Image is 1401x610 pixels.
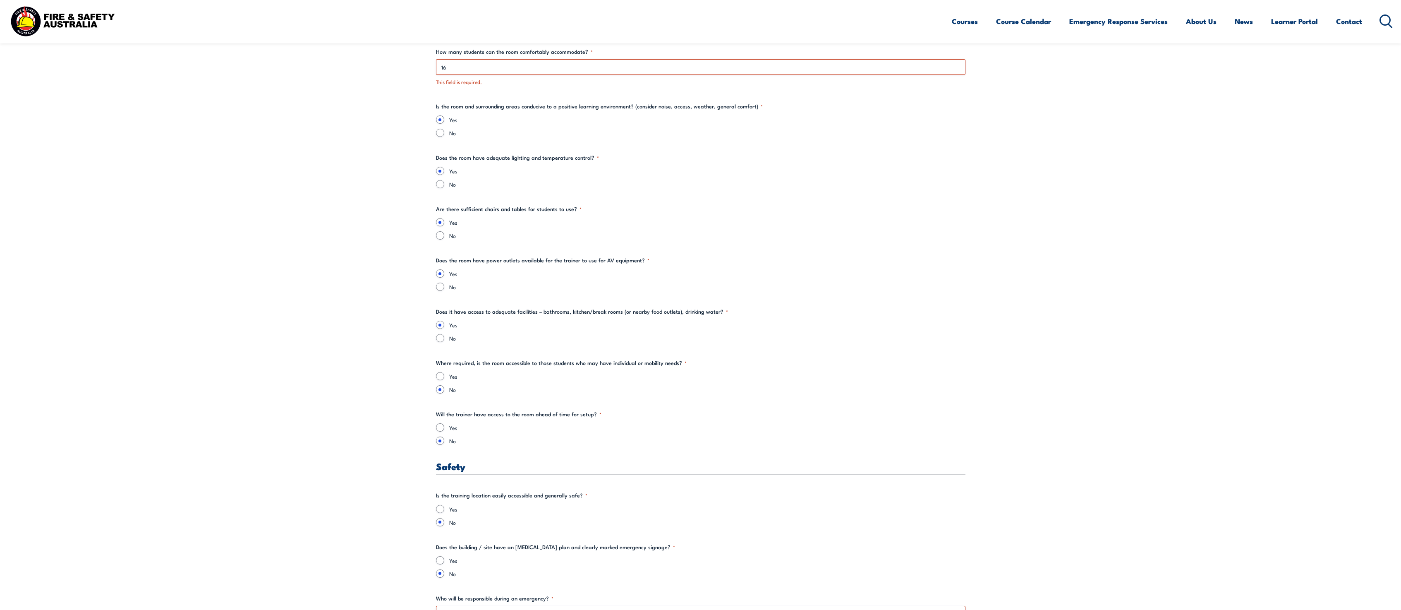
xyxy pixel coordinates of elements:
label: How many students can the room comfortably accommodate? [436,48,965,56]
label: Yes [449,321,965,329]
label: No [449,437,965,445]
h3: Safety [436,461,965,471]
label: Yes [449,167,965,175]
label: No [449,129,965,137]
label: No [449,180,965,188]
a: Contact [1336,10,1362,32]
label: Yes [449,218,965,226]
legend: Are there sufficient chairs and tables for students to use? [436,205,582,213]
legend: Does the room have adequate lighting and temperature control? [436,154,599,162]
label: No [449,231,965,240]
a: Emergency Response Services [1069,10,1168,32]
label: No [449,334,965,342]
label: Yes [449,556,965,564]
legend: Is the training location easily accessible and generally safe? [436,491,587,500]
legend: Will the trainer have access to the room ahead of time for setup? [436,410,601,418]
a: About Us [1186,10,1217,32]
legend: Where required, is the room accessible to those students who may have individual or mobility needs? [436,359,687,367]
label: Yes [449,423,965,432]
label: No [449,518,965,526]
legend: Is the room and surrounding areas conducive to a positive learning environment? (consider noise, ... [436,102,763,110]
a: Courses [952,10,978,32]
label: No [449,569,965,578]
label: No [449,283,965,291]
a: News [1235,10,1253,32]
label: Yes [449,372,965,380]
label: Yes [449,269,965,278]
label: Who will be responsible during an emergency? [436,594,965,603]
legend: Does it have access to adequate facilities – bathrooms, kitchen/break rooms (or nearby food outle... [436,307,728,316]
legend: Does the room have power outlets available for the trainer to use for AV equipment? [436,256,649,264]
div: This field is required. [436,78,965,86]
label: Yes [449,505,965,513]
a: Course Calendar [996,10,1051,32]
label: No [449,385,965,394]
label: Yes [449,115,965,124]
legend: Does the building / site have an [MEDICAL_DATA] plan and clearly marked emergency signage? [436,543,675,551]
a: Learner Portal [1271,10,1318,32]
